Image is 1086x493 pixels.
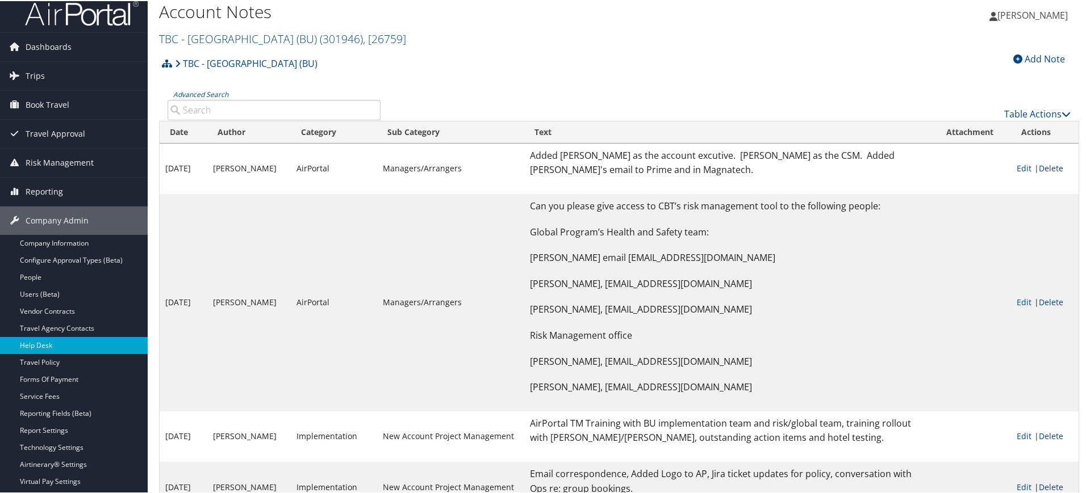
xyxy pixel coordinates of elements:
[530,250,930,264] p: [PERSON_NAME] email [EMAIL_ADDRESS][DOMAIN_NAME]
[160,142,207,193] td: [DATE]
[291,410,377,461] td: Implementation
[1039,481,1063,491] a: Delete
[524,120,936,142] th: Text: activate to sort column ascending
[1017,481,1031,491] a: Edit
[207,410,291,461] td: [PERSON_NAME]
[1039,162,1063,172] a: Delete
[291,193,377,410] td: AirPortal
[363,30,406,45] span: , [ 26759 ]
[207,193,291,410] td: [PERSON_NAME]
[1017,429,1031,440] a: Edit
[530,353,930,368] p: [PERSON_NAME], [EMAIL_ADDRESS][DOMAIN_NAME]
[1011,120,1079,142] th: Actions
[530,379,930,394] p: [PERSON_NAME], [EMAIL_ADDRESS][DOMAIN_NAME]
[207,142,291,193] td: [PERSON_NAME]
[377,120,524,142] th: Sub Category: activate to sort column ascending
[997,8,1068,20] span: [PERSON_NAME]
[1011,193,1079,410] td: |
[1004,107,1071,119] a: Table Actions
[377,142,524,193] td: Managers/Arrangers
[160,120,207,142] th: Date: activate to sort column ascending
[530,301,930,316] p: [PERSON_NAME], [EMAIL_ADDRESS][DOMAIN_NAME]
[1011,142,1079,193] td: |
[377,193,524,410] td: Managers/Arrangers
[160,410,207,461] td: [DATE]
[291,142,377,193] td: AirPortal
[26,176,63,205] span: Reporting
[26,119,85,147] span: Travel Approval
[1017,296,1031,306] a: Edit
[320,30,363,45] span: ( 301946 )
[291,120,377,142] th: Category: activate to sort column ascending
[377,410,524,461] td: New Account Project Management
[173,89,228,98] a: Advanced Search
[936,120,1011,142] th: Attachment: activate to sort column ascending
[530,415,930,444] p: AirPortal TM Training with BU implementation team and risk/global team, training rollout with [PE...
[530,276,930,290] p: [PERSON_NAME], [EMAIL_ADDRESS][DOMAIN_NAME]
[1017,162,1031,172] a: Edit
[26,32,72,60] span: Dashboards
[530,224,930,239] p: Global Program’s Health and Safety team:
[26,205,89,234] span: Company Admin
[530,327,930,342] p: Risk Management office
[159,30,406,45] a: TBC - [GEOGRAPHIC_DATA] (BU)
[207,120,291,142] th: Author
[26,148,94,176] span: Risk Management
[160,193,207,410] td: [DATE]
[26,61,45,89] span: Trips
[530,148,930,176] p: Added [PERSON_NAME] as the account excutive. [PERSON_NAME] as the CSM. Added [PERSON_NAME]'s emai...
[1039,296,1063,306] a: Delete
[175,51,318,74] a: TBC - [GEOGRAPHIC_DATA] (BU)
[1039,429,1063,440] a: Delete
[1011,410,1079,461] td: |
[168,99,381,119] input: Advanced Search
[26,90,69,118] span: Book Travel
[1008,51,1071,65] div: Add Note
[530,198,930,213] p: Can you please give access to CBT’s risk management tool to the following people:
